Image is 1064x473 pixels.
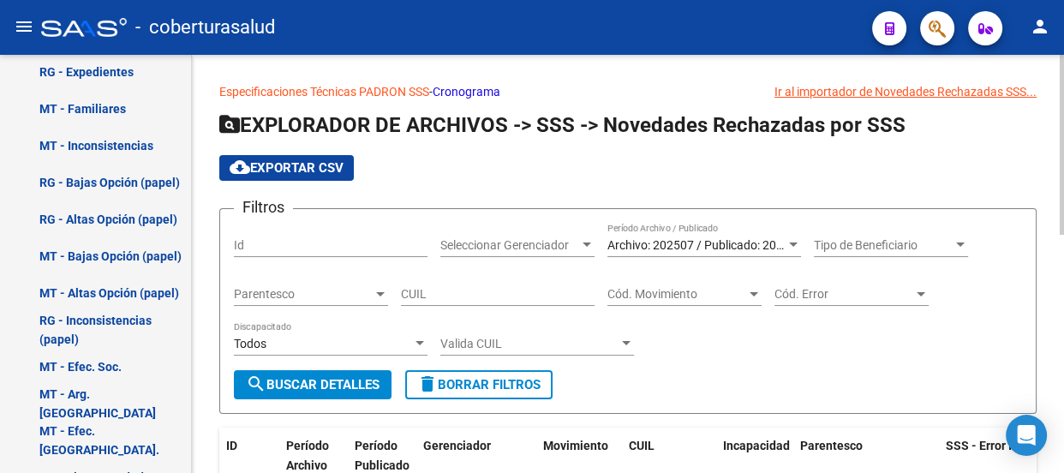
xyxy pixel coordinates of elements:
button: Buscar Detalles [234,370,392,399]
span: Parentesco [234,287,373,302]
span: Gerenciador [423,439,491,452]
mat-icon: person [1030,16,1050,37]
span: Exportar CSV [230,160,344,176]
span: Cód. Movimiento [607,287,746,302]
span: Tipo de Beneficiario [814,238,953,253]
h3: Filtros [234,195,293,219]
button: Exportar CSV [219,155,354,181]
span: Movimiento [543,439,608,452]
mat-icon: cloud_download [230,157,250,177]
span: Cód. Error [774,287,913,302]
span: Período Publicado [355,439,409,472]
mat-icon: delete [417,374,438,394]
span: Todos [234,337,266,350]
div: Ir al importador de Novedades Rechazadas SSS... [774,82,1037,101]
span: Incapacidad [723,439,790,452]
span: Valida CUIL [440,337,619,351]
button: Borrar Filtros [405,370,553,399]
span: ID [226,439,237,452]
span: Borrar Filtros [417,377,541,392]
p: - [219,82,1037,101]
a: Cronograma [433,85,500,99]
span: CUIL [629,439,655,452]
a: Especificaciones Técnicas PADRON SSS [219,85,429,99]
mat-icon: search [246,374,266,394]
mat-icon: menu [14,16,34,37]
span: Parentesco [800,439,863,452]
span: EXPLORADOR DE ARCHIVOS -> SSS -> Novedades Rechazadas por SSS [219,113,906,137]
span: Archivo: 202507 / Publicado: 202509 [607,238,804,252]
div: Open Intercom Messenger [1006,415,1047,456]
span: Período Archivo [286,439,329,472]
span: - coberturasalud [135,9,275,46]
span: Seleccionar Gerenciador [440,238,579,253]
span: Buscar Detalles [246,377,380,392]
